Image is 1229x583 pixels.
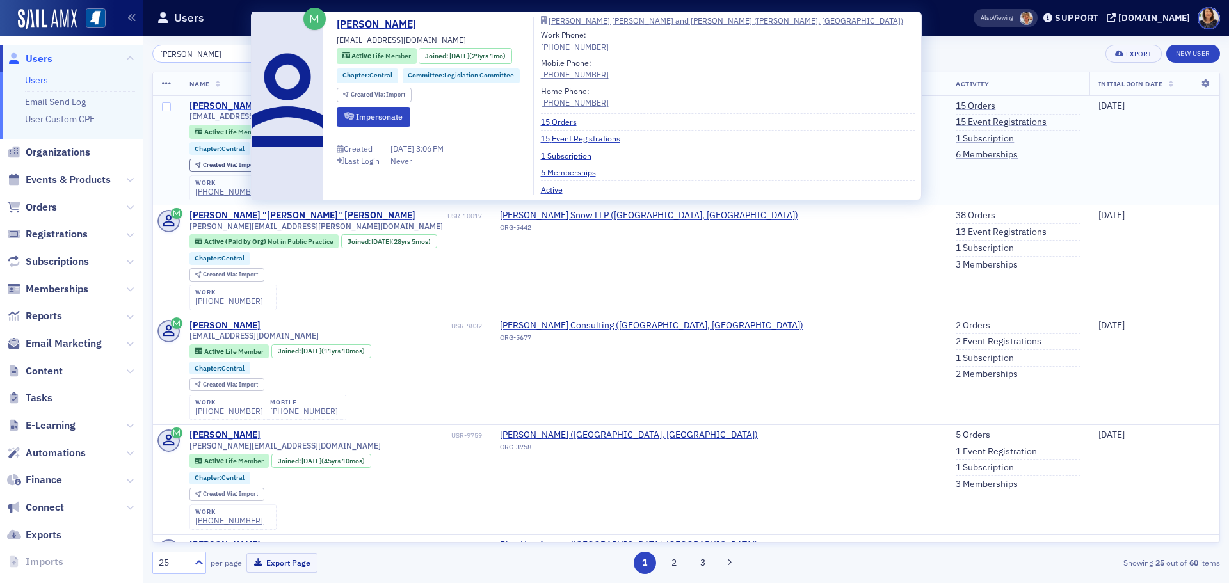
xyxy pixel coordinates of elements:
[195,473,221,482] span: Chapter :
[18,9,77,29] a: SailAMX
[195,399,263,406] div: work
[195,253,221,262] span: Chapter :
[1098,79,1163,88] span: Initial Join Date
[195,457,263,465] a: Active Life Member
[692,552,714,574] button: 3
[195,145,245,153] a: Chapter:Central
[278,347,302,355] span: Joined :
[956,227,1047,238] a: 13 Event Registrations
[189,252,251,265] div: Chapter:
[956,320,990,331] a: 2 Orders
[271,454,371,468] div: Joined: 1979-10-05 00:00:00
[348,237,372,246] span: Joined :
[403,68,520,83] div: Committee:
[195,508,263,516] div: work
[26,364,63,378] span: Content
[26,52,52,66] span: Users
[225,456,264,465] span: Life Member
[189,429,261,441] a: [PERSON_NAME]
[189,159,264,172] div: Created Via: Import
[373,51,411,60] span: Life Member
[268,237,333,246] span: Not in Public Practice
[270,406,338,416] a: [PHONE_NUMBER]
[195,289,263,296] div: work
[189,539,261,551] div: [PERSON_NAME]
[337,34,466,45] span: [EMAIL_ADDRESS][DOMAIN_NAME]
[203,381,258,388] div: Import
[189,320,261,331] a: [PERSON_NAME]
[956,100,995,112] a: 15 Orders
[634,552,656,574] button: 1
[189,488,264,501] div: Created Via: Import
[337,48,417,64] div: Active: Active: Life Member
[26,391,52,405] span: Tasks
[195,474,245,482] a: Chapter:Central
[301,347,365,355] div: (11yrs 10mos)
[211,557,242,568] label: per page
[500,210,798,221] a: [PERSON_NAME] Snow LLP ([GEOGRAPHIC_DATA], [GEOGRAPHIC_DATA])
[1098,539,1105,550] span: —
[1126,51,1152,58] div: Export
[7,446,86,460] a: Automations
[7,227,88,241] a: Registrations
[25,74,48,86] a: Users
[541,41,609,52] a: [PHONE_NUMBER]
[189,454,269,468] div: Active: Active: Life Member
[195,406,263,416] a: [PHONE_NUMBER]
[225,127,264,136] span: Life Member
[371,237,391,246] span: [DATE]
[541,97,609,108] a: [PHONE_NUMBER]
[500,210,798,221] span: Butler Snow LLP (Ridgeland, MS)
[301,457,365,465] div: (45yrs 10mos)
[195,296,263,306] a: [PHONE_NUMBER]
[203,491,258,498] div: Import
[7,473,62,487] a: Finance
[1098,100,1125,111] span: [DATE]
[1187,557,1200,568] strong: 60
[956,149,1018,161] a: 6 Memberships
[77,8,106,30] a: View Homepage
[189,268,264,282] div: Created Via: Import
[541,184,572,195] a: Active
[956,210,995,221] a: 38 Orders
[351,90,387,99] span: Created Via :
[541,17,915,24] a: [PERSON_NAME] [PERSON_NAME] and [PERSON_NAME] ([PERSON_NAME], [GEOGRAPHIC_DATA])
[26,255,89,269] span: Subscriptions
[956,116,1047,128] a: 15 Event Registrations
[189,79,210,88] span: Name
[195,144,221,153] span: Chapter :
[956,336,1041,347] a: 2 Event Registrations
[390,155,412,166] div: Never
[189,344,269,358] div: Active: Active: Life Member
[7,309,62,323] a: Reports
[189,331,319,340] span: [EMAIL_ADDRESS][DOMAIN_NAME]
[981,13,993,22] div: Also
[195,187,263,196] a: [PHONE_NUMBER]
[7,282,88,296] a: Memberships
[337,107,410,127] button: Impersonate
[203,161,239,169] span: Created Via :
[981,13,1013,22] span: Viewing
[204,347,225,356] span: Active
[7,337,102,351] a: Email Marketing
[189,378,264,392] div: Created Via: Import
[1055,12,1099,24] div: Support
[408,70,444,79] span: Committee :
[449,51,469,60] span: [DATE]
[25,96,86,108] a: Email Send Log
[7,52,52,66] a: Users
[189,100,261,112] a: [PERSON_NAME]
[195,364,245,372] a: Chapter:Central
[7,555,63,569] a: Imports
[956,353,1014,364] a: 1 Subscription
[1020,12,1033,25] span: Stephanie Edwards
[541,68,609,80] a: [PHONE_NUMBER]
[189,210,415,221] a: [PERSON_NAME] "[PERSON_NAME]" [PERSON_NAME]
[956,429,990,441] a: 5 Orders
[7,145,90,159] a: Organizations
[26,200,57,214] span: Orders
[500,539,758,551] span: Blue Hen Agency (Hattiesburg, MS)
[203,380,239,388] span: Created Via :
[1105,45,1161,63] button: Export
